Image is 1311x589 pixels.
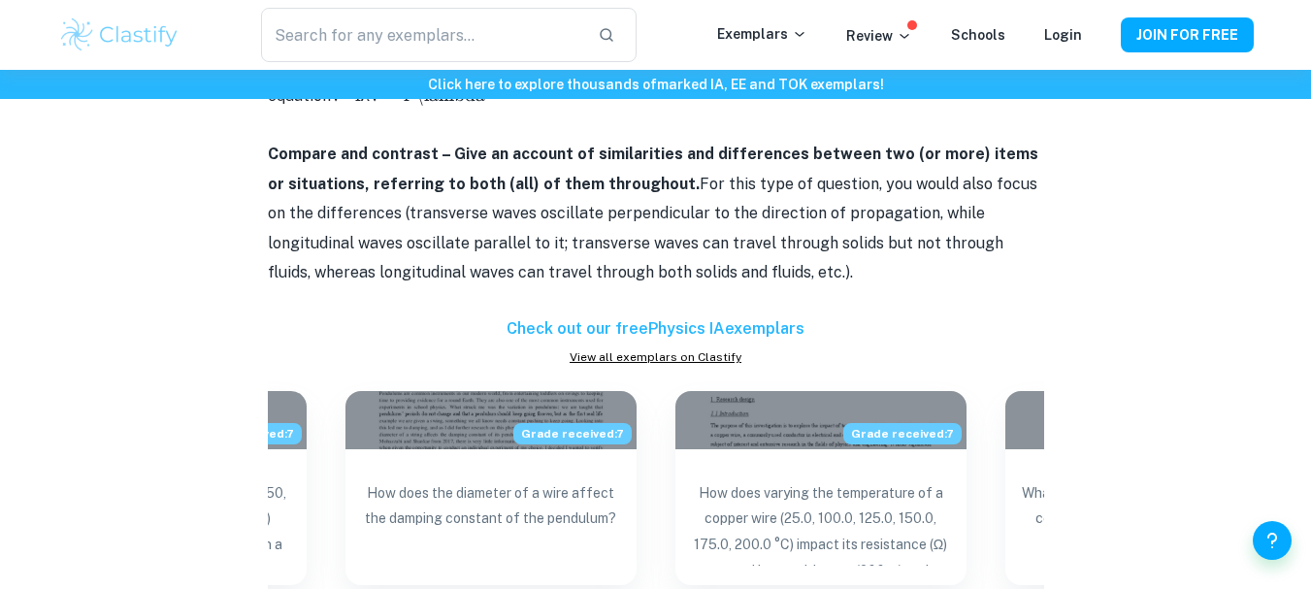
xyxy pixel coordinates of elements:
[1005,391,1296,585] a: Blog exemplar: What is the effect of increasing graphitWhat is the effect of increasing graphite ...
[268,145,1038,192] strong: Compare and contrast – Give an account of similarities and differences between two (or more) item...
[1021,480,1281,566] p: What is the effect of increasing graphite content (50%, 55%, 60%, 63%, 71%, 74%, and 79%) on the ...
[846,25,912,47] p: Review
[513,423,632,444] span: Grade received: 7
[370,84,485,106] annotation: v = f \lambda
[1121,17,1254,52] button: JOIN FOR FREE
[345,391,637,585] a: Blog exemplar: How does the diameter of a wire affect tGrade received:7How does the diameter of a...
[951,27,1005,43] a: Schools
[331,84,341,106] mi: v
[1044,27,1082,43] a: Login
[717,23,807,45] p: Exemplars
[1253,521,1292,560] button: Help and Feedback
[341,84,355,106] mo: =
[355,84,361,106] mi: f
[361,480,621,566] p: How does the diameter of a wire affect the damping constant of the pendulum?
[261,8,581,62] input: Search for any exemplars...
[4,74,1307,95] h6: Click here to explore thousands of marked IA, EE and TOK exemplars !
[268,317,1044,341] h6: Check out our free Physics IA exemplars
[675,391,967,585] a: Blog exemplar: How does varying the temperature of a coGrade received:7How does varying the tempe...
[268,348,1044,366] a: View all exemplars on Clastify
[843,423,962,444] span: Grade received: 7
[268,140,1044,287] p: For this type of question, you would also focus on the differences (transverse waves oscillate pe...
[361,84,370,106] mi: λ
[58,16,181,54] img: Clastify logo
[691,480,951,566] p: How does varying the temperature of a copper wire (25.0, 100.0, 125.0, 150.0, 175.0, 200.0 °C) im...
